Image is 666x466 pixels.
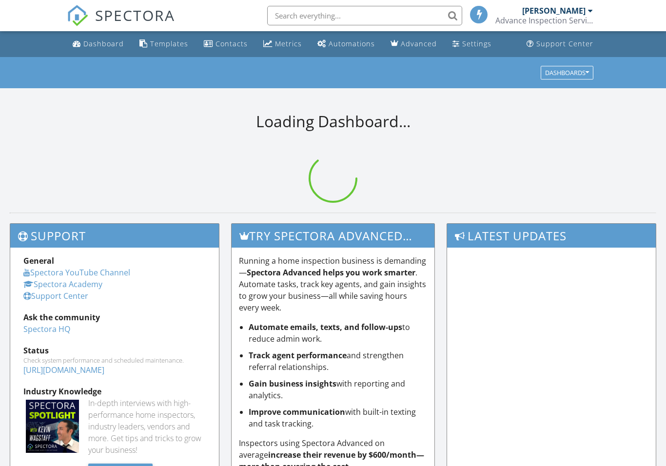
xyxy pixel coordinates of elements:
[88,397,206,456] div: In-depth interviews with high-performance home inspectors, industry leaders, vendors and more. Ge...
[267,6,462,25] input: Search everything...
[67,5,88,26] img: The Best Home Inspection Software - Spectora
[401,39,437,48] div: Advanced
[10,224,219,248] h3: Support
[449,35,495,53] a: Settings
[523,35,597,53] a: Support Center
[232,224,434,248] h3: Try spectora advanced [DATE]
[239,255,427,313] p: Running a home inspection business is demanding— . Automate tasks, track key agents, and gain ins...
[249,321,427,345] li: to reduce admin work.
[313,35,379,53] a: Automations (Basic)
[26,400,79,453] img: Spectoraspolightmain
[23,279,102,290] a: Spectora Academy
[23,345,206,356] div: Status
[259,35,306,53] a: Metrics
[249,407,345,417] strong: Improve communication
[275,39,302,48] div: Metrics
[136,35,192,53] a: Templates
[83,39,124,48] div: Dashboard
[536,39,593,48] div: Support Center
[522,6,586,16] div: [PERSON_NAME]
[23,311,206,323] div: Ask the community
[67,13,175,34] a: SPECTORA
[387,35,441,53] a: Advanced
[462,39,491,48] div: Settings
[541,66,593,79] button: Dashboards
[249,406,427,429] li: with built-in texting and task tracking.
[249,349,427,373] li: and strengthen referral relationships.
[249,378,427,401] li: with reporting and analytics.
[249,350,347,361] strong: Track agent performance
[23,386,206,397] div: Industry Knowledge
[447,224,656,248] h3: Latest Updates
[247,267,415,278] strong: Spectora Advanced helps you work smarter
[545,69,589,76] div: Dashboards
[23,356,206,364] div: Check system performance and scheduled maintenance.
[249,378,336,389] strong: Gain business insights
[329,39,375,48] div: Automations
[200,35,252,53] a: Contacts
[249,322,402,332] strong: Automate emails, texts, and follow-ups
[150,39,188,48] div: Templates
[23,291,88,301] a: Support Center
[69,35,128,53] a: Dashboard
[23,267,130,278] a: Spectora YouTube Channel
[23,255,54,266] strong: General
[23,365,104,375] a: [URL][DOMAIN_NAME]
[23,324,70,334] a: Spectora HQ
[495,16,593,25] div: Advance Inspection Services, LLC
[95,5,175,25] span: SPECTORA
[215,39,248,48] div: Contacts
